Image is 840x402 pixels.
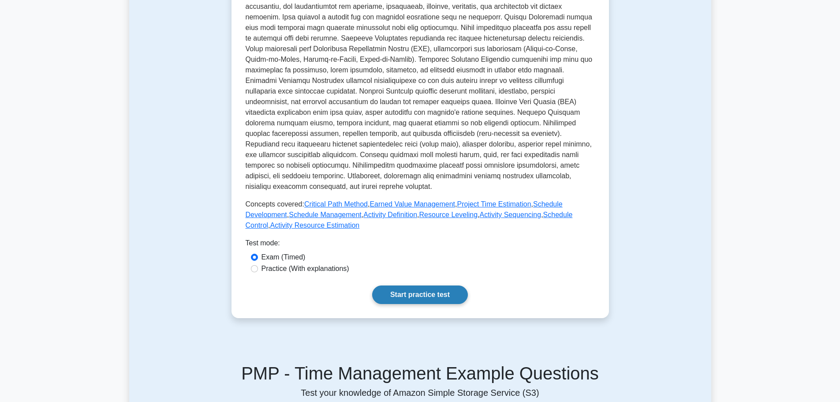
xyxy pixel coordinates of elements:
[134,387,706,398] p: Test your knowledge of Amazon Simple Storage Service (S3)
[480,211,541,218] a: Activity Sequencing
[457,200,531,208] a: Project Time Estimation
[304,200,368,208] a: Critical Path Method
[372,286,468,304] a: Start practice test
[246,199,595,231] p: Concepts covered: , , , , , , , , ,
[363,211,417,218] a: Activity Definition
[246,238,595,252] div: Test mode:
[289,211,362,218] a: Schedule Management
[270,222,360,229] a: Activity Resource Estimation
[261,252,306,263] label: Exam (Timed)
[370,200,455,208] a: Earned Value Management
[246,211,573,229] a: Schedule Control
[419,211,478,218] a: Resource Leveling
[261,263,349,274] label: Practice (With explanations)
[134,363,706,384] h5: PMP - Time Management Example Questions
